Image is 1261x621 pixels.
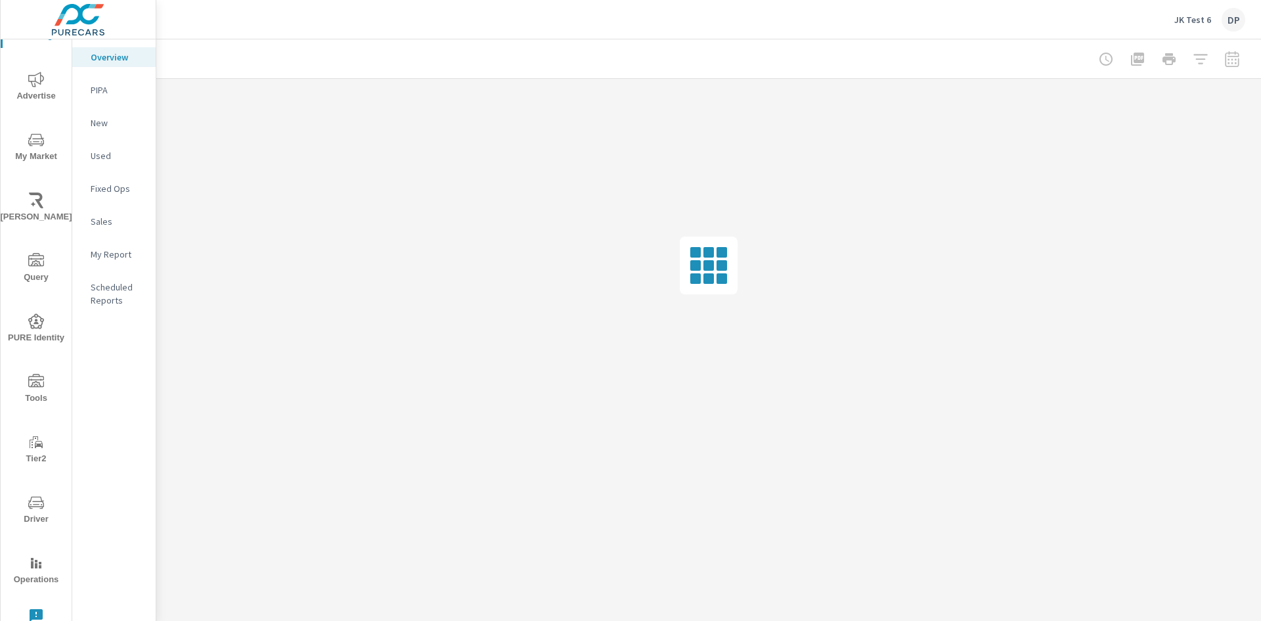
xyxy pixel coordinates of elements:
span: Advertise [5,72,68,104]
span: Tools [5,374,68,406]
div: Scheduled Reports [72,277,156,310]
p: Used [91,149,145,162]
span: My Market [5,132,68,164]
span: Driver [5,495,68,527]
p: Scheduled Reports [91,281,145,307]
p: Sales [91,215,145,228]
p: JK Test 6 [1174,14,1211,26]
p: Overview [91,51,145,64]
p: Fixed Ops [91,182,145,195]
div: PIPA [72,80,156,100]
div: Sales [72,212,156,231]
div: My Report [72,244,156,264]
p: PIPA [91,83,145,97]
div: New [72,113,156,133]
span: Tier2 [5,434,68,467]
span: PURE Identity [5,313,68,346]
span: Query [5,253,68,285]
div: Overview [72,47,156,67]
div: Fixed Ops [72,179,156,198]
span: Operations [5,555,68,587]
p: My Report [91,248,145,261]
span: [PERSON_NAME] [5,193,68,225]
div: DP [1222,8,1245,32]
p: New [91,116,145,129]
div: Used [72,146,156,166]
